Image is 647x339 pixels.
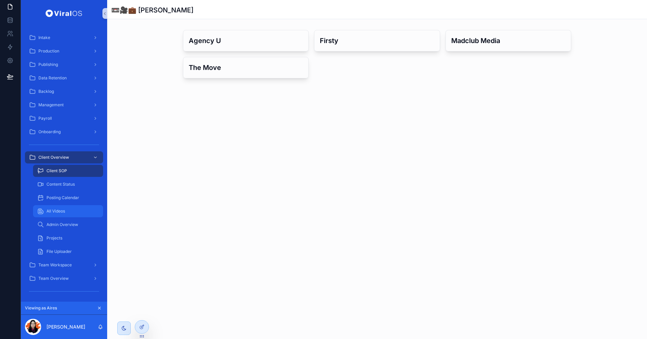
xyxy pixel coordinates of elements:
span: Team Overview [38,276,69,281]
a: Client SOP [33,165,103,177]
a: File Uploader [33,246,103,258]
span: File Uploader [47,249,72,254]
span: Production [38,48,59,54]
span: Content Status [47,182,75,187]
a: Content Status [33,178,103,190]
span: All Videos [47,209,65,214]
span: Viewing as Aires [25,305,57,311]
p: [PERSON_NAME] [47,324,85,330]
a: Team Announcements [25,298,103,310]
span: Onboarding [38,129,61,135]
img: App logo [44,8,84,19]
span: Publishing [38,62,58,67]
a: All Videos [33,205,103,217]
a: Client Overview [25,151,103,163]
a: Production [25,45,103,57]
span: Client SOP [47,168,67,174]
a: Team Overview [25,272,103,285]
a: Publishing [25,59,103,71]
h3: Madclub Media [451,36,565,46]
a: Data Retention [25,72,103,84]
h3: Firsty [320,36,434,46]
span: Posting Calendar [47,195,79,200]
a: Intake [25,32,103,44]
h3: Agency U [189,36,303,46]
a: Admin Overview [33,219,103,231]
span: Client Overview [38,155,69,160]
span: Payroll [38,116,52,121]
h1: 📼🎥💼 [PERSON_NAME] [111,5,193,15]
a: Team Workspace [25,259,103,271]
span: Data Retention [38,75,67,81]
span: Management [38,102,64,108]
a: Projects [33,232,103,244]
a: Management [25,99,103,111]
a: Posting Calendar [33,192,103,204]
span: Team Workspace [38,262,72,268]
span: Backlog [38,89,54,94]
a: Onboarding [25,126,103,138]
span: Projects [47,235,62,241]
span: Intake [38,35,50,40]
a: Backlog [25,85,103,98]
span: Team Announcements [38,301,81,307]
span: Admin Overview [47,222,78,227]
div: scrollable content [21,27,107,302]
h3: The Move [189,63,303,73]
a: Payroll [25,112,103,124]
